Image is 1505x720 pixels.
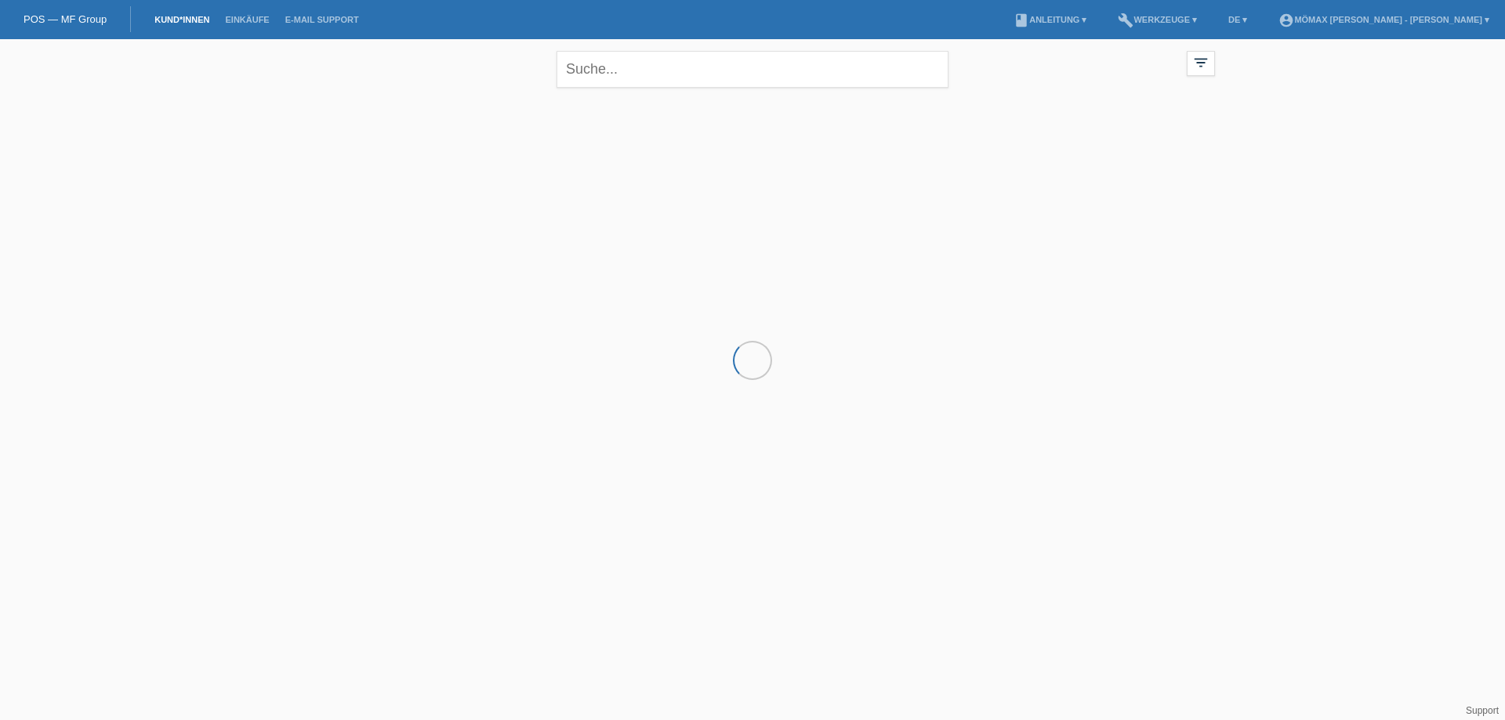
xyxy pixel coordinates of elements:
a: E-Mail Support [277,15,367,24]
a: DE ▾ [1220,15,1255,24]
a: Support [1466,705,1499,716]
a: buildWerkzeuge ▾ [1110,15,1205,24]
div: Sie haben die falsche Anmeldeseite in Ihren Lesezeichen/Favoriten gespeichert. Bitte nicht [DOMAI... [596,42,909,87]
a: Einkäufe [217,15,277,24]
i: account_circle [1278,13,1294,28]
i: book [1014,13,1029,28]
a: account_circleMömax [PERSON_NAME] - [PERSON_NAME] ▾ [1271,15,1497,24]
a: Kund*innen [147,15,217,24]
i: build [1118,13,1133,28]
a: POS — MF Group [24,13,107,25]
a: bookAnleitung ▾ [1006,15,1094,24]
